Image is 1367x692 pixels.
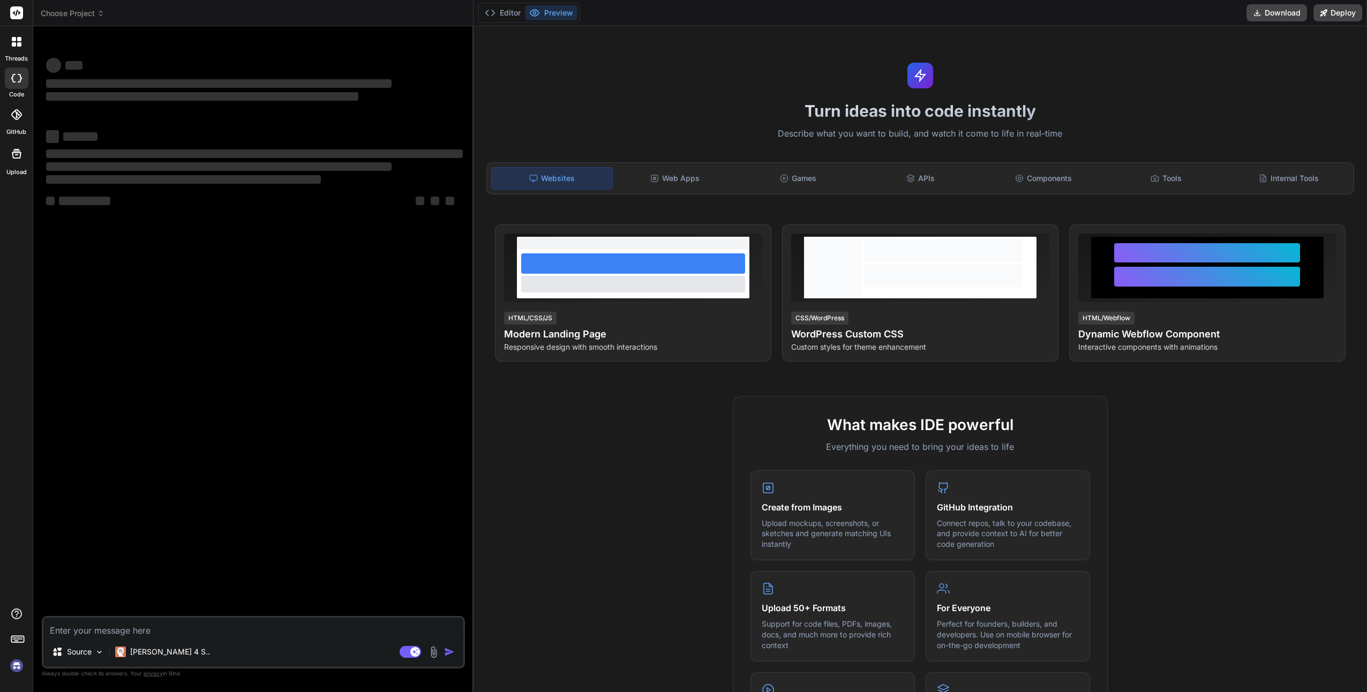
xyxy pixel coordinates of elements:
div: Websites [491,167,613,190]
p: Connect repos, talk to your codebase, and provide context to AI for better code generation [937,518,1079,550]
span: ‌ [46,130,59,143]
div: Internal Tools [1229,167,1349,190]
h4: Dynamic Webflow Component [1078,327,1336,342]
span: ‌ [46,58,61,73]
label: threads [5,54,28,63]
h4: Modern Landing Page [504,327,762,342]
p: Upload mockups, screenshots, or sketches and generate matching UIs instantly [762,518,904,550]
span: ‌ [46,197,55,205]
span: ‌ [65,61,82,70]
p: Describe what you want to build, and watch it come to life in real-time [480,127,1361,141]
span: ‌ [446,197,454,205]
span: ‌ [46,175,321,184]
div: HTML/Webflow [1078,312,1135,325]
div: APIs [860,167,981,190]
h4: For Everyone [937,601,1079,614]
div: Games [738,167,858,190]
img: signin [7,657,26,675]
p: Responsive design with smooth interactions [504,342,762,352]
img: attachment [427,646,440,658]
p: Support for code files, PDFs, images, docs, and much more to provide rich context [762,619,904,650]
span: ‌ [46,79,392,88]
p: Interactive components with animations [1078,342,1336,352]
h4: GitHub Integration [937,501,1079,514]
img: icon [444,646,455,657]
span: ‌ [59,197,110,205]
div: Components [983,167,1103,190]
h4: Create from Images [762,501,904,514]
h2: What makes IDE powerful [750,413,1090,436]
label: code [9,90,24,99]
div: Tools [1106,167,1227,190]
span: ‌ [63,132,97,141]
p: Perfect for founders, builders, and developers. Use on mobile browser for on-the-go development [937,619,1079,650]
h4: WordPress Custom CSS [791,327,1049,342]
span: Choose Project [41,8,104,19]
p: [PERSON_NAME] 4 S.. [130,646,210,657]
div: CSS/WordPress [791,312,848,325]
p: Source [67,646,92,657]
p: Custom styles for theme enhancement [791,342,1049,352]
span: ‌ [46,92,358,101]
div: HTML/CSS/JS [504,312,557,325]
span: ‌ [46,149,463,158]
p: Always double-check its answers. Your in Bind [42,668,465,679]
div: Web Apps [615,167,735,190]
label: GitHub [6,127,26,137]
span: privacy [144,670,163,676]
button: Deploy [1313,4,1362,21]
h1: Turn ideas into code instantly [480,101,1361,121]
span: ‌ [416,197,424,205]
h4: Upload 50+ Formats [762,601,904,614]
p: Everything you need to bring your ideas to life [750,440,1090,453]
span: ‌ [431,197,439,205]
label: Upload [6,168,27,177]
span: ‌ [46,162,392,171]
img: Claude 4 Sonnet [115,646,126,657]
button: Download [1246,4,1307,21]
img: Pick Models [95,648,104,657]
button: Editor [480,5,525,20]
button: Preview [525,5,577,20]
